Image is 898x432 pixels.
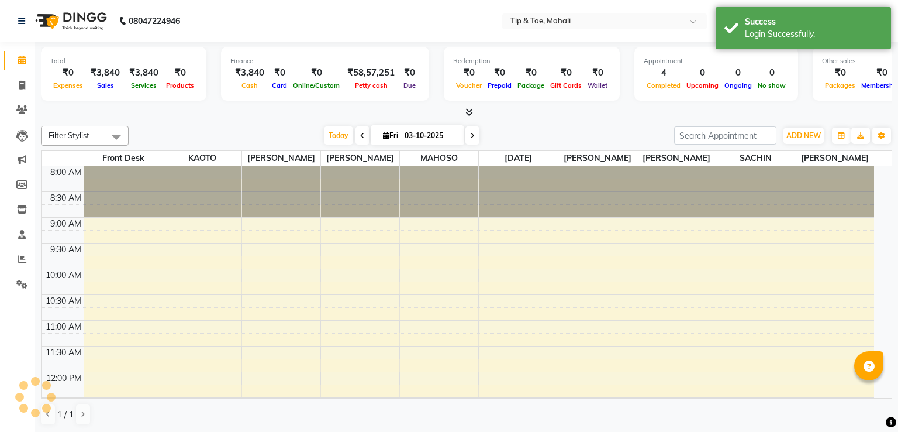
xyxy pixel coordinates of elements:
div: ₹0 [290,66,343,80]
span: Wallet [585,81,610,90]
div: ₹58,57,251 [343,66,399,80]
span: Petty cash [352,81,391,90]
div: ₹0 [50,66,86,80]
span: Packages [822,81,858,90]
b: 08047224946 [129,5,180,37]
div: 0 [721,66,755,80]
span: Cash [239,81,261,90]
span: Gift Cards [547,81,585,90]
span: [PERSON_NAME] [321,151,399,166]
span: Card [269,81,290,90]
span: Expenses [50,81,86,90]
div: 9:00 AM [48,218,84,230]
span: Front Desk [84,151,163,166]
div: Login Successfully. [745,28,882,40]
div: ₹0 [822,66,858,80]
span: [PERSON_NAME] [637,151,716,166]
span: Products [163,81,197,90]
div: ₹0 [163,66,197,80]
input: 2025-10-03 [401,127,460,145]
span: Today [324,126,353,145]
span: Upcoming [683,81,721,90]
span: Due [400,81,419,90]
span: KAOTO [163,151,241,166]
input: Search Appointment [674,126,776,145]
span: [PERSON_NAME] [795,151,874,166]
img: logo [30,5,110,37]
div: ₹0 [269,66,290,80]
div: ₹0 [547,66,585,80]
div: 12:00 PM [44,372,84,385]
div: ₹0 [585,66,610,80]
div: 0 [755,66,789,80]
div: 9:30 AM [48,244,84,256]
div: 10:30 AM [43,295,84,307]
span: Sales [94,81,117,90]
div: ₹0 [514,66,547,80]
div: 0 [683,66,721,80]
span: Voucher [453,81,485,90]
span: Completed [644,81,683,90]
span: Filter Stylist [49,131,89,140]
span: ADD NEW [786,131,821,140]
div: ₹3,840 [230,66,269,80]
span: 1 / 1 [57,409,74,421]
span: [PERSON_NAME] [558,151,637,166]
div: ₹0 [453,66,485,80]
span: Package [514,81,547,90]
span: [DATE] [479,151,557,166]
div: 10:00 AM [43,269,84,282]
div: Success [745,16,882,28]
span: MAHOSO [400,151,478,166]
div: Appointment [644,56,789,66]
div: 8:00 AM [48,166,84,179]
div: Redemption [453,56,610,66]
div: Total [50,56,197,66]
span: Ongoing [721,81,755,90]
div: 11:30 AM [43,347,84,359]
span: Fri [380,131,401,140]
span: SACHIN [716,151,795,166]
span: Prepaid [485,81,514,90]
span: [PERSON_NAME] [242,151,320,166]
span: No show [755,81,789,90]
span: Services [128,81,160,90]
button: ADD NEW [783,128,824,144]
div: 4 [644,66,683,80]
div: Finance [230,56,420,66]
div: ₹0 [399,66,420,80]
div: ₹3,840 [125,66,163,80]
span: Online/Custom [290,81,343,90]
div: 11:00 AM [43,321,84,333]
div: 12:30 PM [44,398,84,410]
div: ₹0 [485,66,514,80]
div: 8:30 AM [48,192,84,204]
div: ₹3,840 [86,66,125,80]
